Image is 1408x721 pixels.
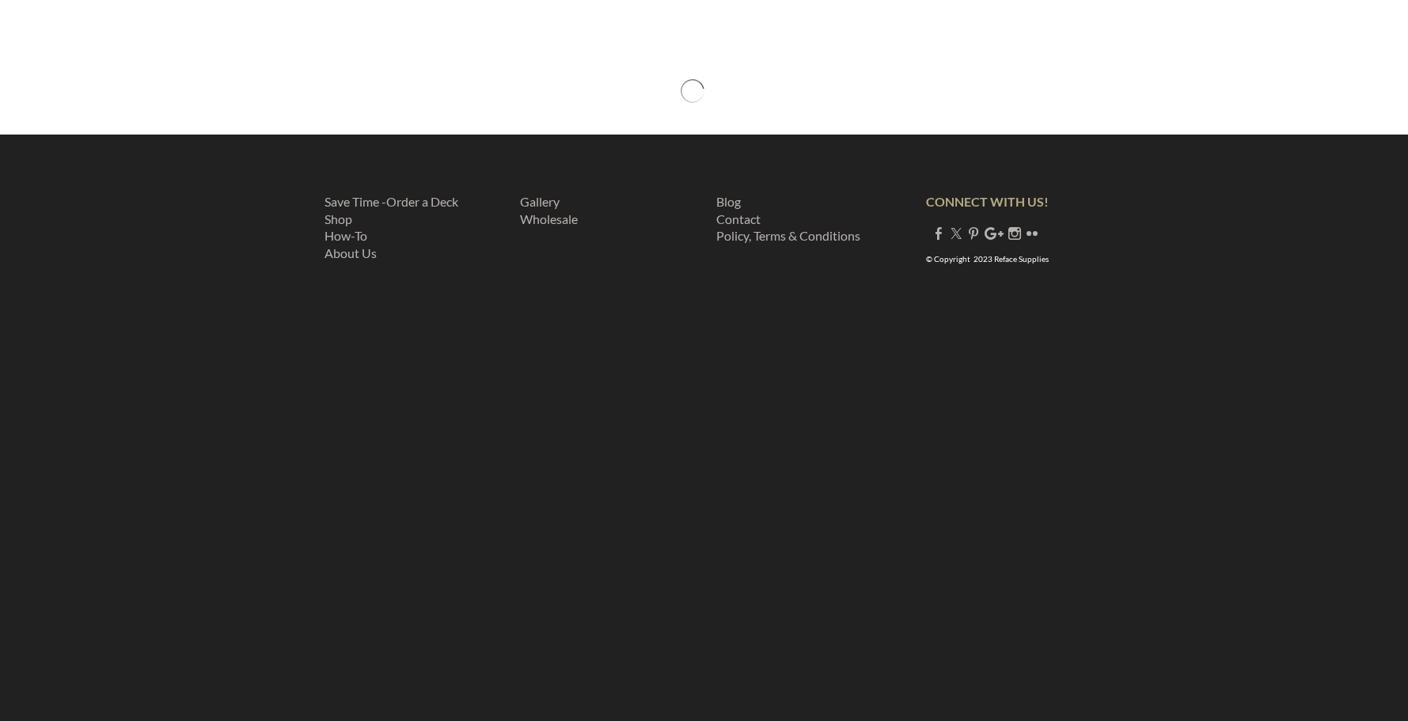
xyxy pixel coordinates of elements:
[324,194,458,209] a: Save Time -Order a Deck
[324,245,377,260] a: About Us
[967,226,980,241] a: Pinterest
[520,194,560,209] a: Gallery​
[716,194,741,209] a: Blog
[1008,226,1021,241] a: Instagram
[932,226,945,241] a: Facebook
[520,211,578,226] a: ​Wholesale
[520,194,578,226] font: ​
[1026,226,1038,241] a: Flickr
[950,226,962,241] a: Twitter
[324,228,367,243] a: How-To
[926,254,1049,264] font: © Copyright 2023 Reface Supplies
[926,194,1049,209] strong: CONNECT WITH US!
[716,211,761,226] a: Contact
[985,226,1004,241] a: Plus
[324,211,352,226] a: Shop
[716,228,860,243] a: Policy, Terms & Conditions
